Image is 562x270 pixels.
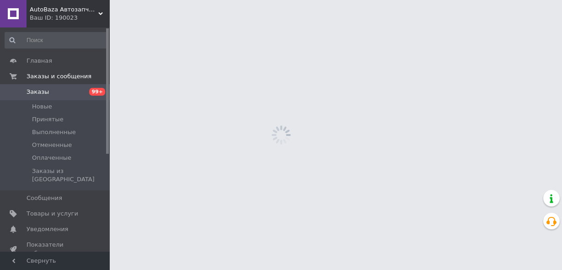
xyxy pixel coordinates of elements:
[32,167,107,184] span: Заказы из [GEOGRAPHIC_DATA]
[30,14,110,22] div: Ваш ID: 190023
[27,194,62,202] span: Сообщения
[27,57,52,65] span: Главная
[89,88,105,96] span: 99+
[27,241,85,257] span: Показатели работы компании
[30,5,98,14] span: AutoBaza Автозапчасти и аксесуары
[5,32,108,49] input: Поиск
[32,115,64,124] span: Принятые
[32,128,76,136] span: Выполненные
[32,103,52,111] span: Новые
[27,88,49,96] span: Заказы
[27,225,68,233] span: Уведомления
[32,154,71,162] span: Оплаченные
[27,72,91,81] span: Заказы и сообщения
[32,141,72,149] span: Отмененные
[27,210,78,218] span: Товары и услуги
